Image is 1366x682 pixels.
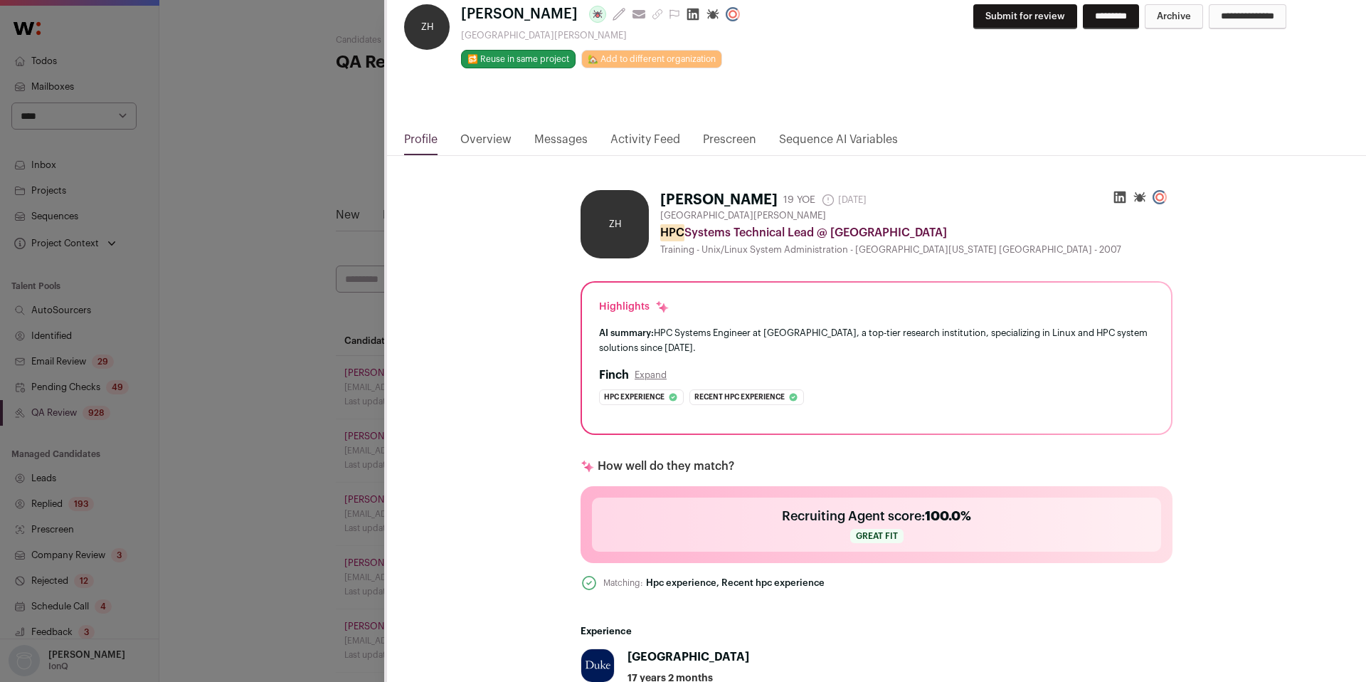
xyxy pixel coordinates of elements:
h2: Recruiting Agent score: [782,506,971,526]
button: Submit for review [973,4,1077,29]
a: Sequence AI Variables [779,131,898,155]
span: 100.0% [925,510,971,523]
a: Activity Feed [610,131,680,155]
a: Overview [460,131,512,155]
button: 🔂 Reuse in same project [461,50,576,68]
div: ZH [581,190,649,258]
span: [GEOGRAPHIC_DATA] [628,651,749,663]
a: Messages [534,131,588,155]
span: Great fit [850,529,904,543]
h2: Experience [581,626,1172,637]
div: Systems Technical Lead @ [GEOGRAPHIC_DATA] [660,224,1172,241]
div: Highlights [599,300,669,314]
span: [PERSON_NAME] [461,4,578,24]
div: [GEOGRAPHIC_DATA][PERSON_NAME] [461,30,746,41]
h2: Finch [599,367,629,384]
a: Prescreen [703,131,756,155]
span: [GEOGRAPHIC_DATA][PERSON_NAME] [660,210,826,221]
button: Archive [1145,4,1203,29]
span: Hpc experience [604,390,665,404]
h1: [PERSON_NAME] [660,190,778,210]
img: 315ad6dec20a705176b33d5cd9b54023c08e2cd2a94859ad1a2d84974f1ef549.jpg [581,649,614,682]
div: Matching: [603,577,643,589]
span: AI summary: [599,328,654,337]
button: Expand [635,369,667,381]
span: [DATE] [821,193,867,207]
p: How well do they match? [598,458,734,475]
a: Profile [404,131,438,155]
div: Hpc experience, Recent hpc experience [646,577,825,589]
div: HPC Systems Engineer at [GEOGRAPHIC_DATA], a top-tier research institution, specializing in Linux... [599,325,1154,355]
div: Training - Unix/Linux System Administration - [GEOGRAPHIC_DATA][US_STATE] [GEOGRAPHIC_DATA] - 2007 [660,244,1172,256]
a: 🏡 Add to different organization [581,50,722,68]
div: 19 YOE [783,193,815,207]
span: Recent hpc experience [694,390,785,404]
mark: HPC [660,224,684,241]
div: ZH [404,4,450,50]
